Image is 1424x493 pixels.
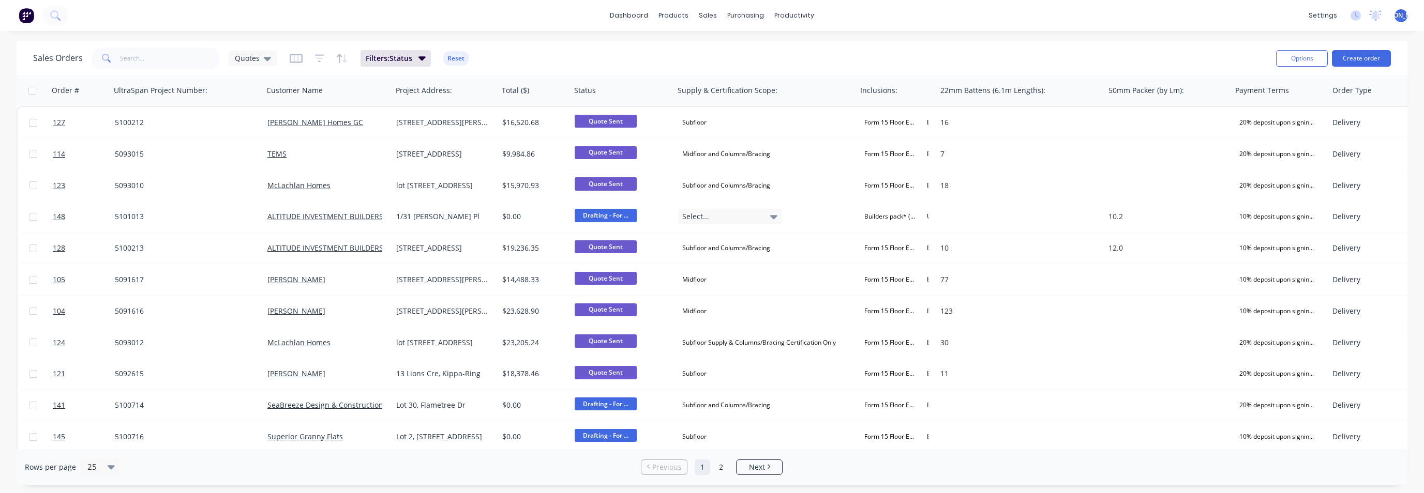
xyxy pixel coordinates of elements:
[120,48,221,69] input: Search...
[927,400,979,410] span: Builders pack* (as per US calculations of hardware required)
[1332,243,1396,253] div: Delivery
[927,368,979,379] span: Builders pack* (as per US calculations of hardware required)
[1108,211,1221,222] div: 10.2
[502,400,563,410] div: $0.00
[502,149,563,159] div: $9,984.86
[1332,211,1396,222] div: Delivery
[267,400,409,410] a: SeaBreeze Design & Construction Pty Ltd
[713,459,729,475] a: Page 2
[678,241,774,255] div: Subfloor and Columns/Bracing
[1332,274,1396,285] div: Delivery
[114,85,207,96] div: UltraSpan Project Number:
[396,180,489,191] div: lot [STREET_ADDRESS]
[115,180,252,191] div: 5093010
[115,337,252,348] div: 5093012
[396,85,452,96] div: Project Address:
[53,390,115,421] a: 141
[927,180,979,191] span: Builders pack* (as per US calculations of hardware required)
[235,53,260,64] span: Quotes
[860,367,1205,380] button: Form 15 Floor Engineering Certificate (or similar)Builders pack* (as per US calculations of hardw...
[1235,147,1318,161] div: 20% deposit upon signing contract. 50% prior to manufacturing and balance prior to delivery.
[860,210,1080,223] button: Builders pack* (as per US calculations of hardware required)UltraSpanTM floor system - Supply Only
[575,429,637,442] span: Drafting - For ...
[637,459,787,475] ul: Pagination
[940,337,1092,348] div: 30
[396,306,489,316] div: [STREET_ADDRESS][PERSON_NAME]
[695,459,710,475] a: Page 1 is your current page
[53,107,115,138] a: 127
[267,337,331,347] a: McLachlan Homes
[575,303,637,316] span: Quote Sent
[1332,400,1396,410] div: Delivery
[860,335,1205,349] button: Form 15 Floor Engineering Certificate (or similar)Builders pack* (as per US calculations of hardw...
[53,233,115,264] a: 128
[267,432,343,441] a: Superior Granny Flats
[864,180,916,191] span: Form 15 Floor Engineering Certificate (or similar)
[575,115,637,128] span: Quote Sent
[52,85,79,96] div: Order #
[502,306,563,316] div: $23,628.90
[267,274,325,284] a: [PERSON_NAME]
[266,85,323,96] div: Customer Name
[1235,304,1318,318] div: 10% deposit upon signing contract. Balance prior to delivery.
[860,430,1045,443] button: Form 15 Floor Engineering Certificate (or similar)Builders pack* (as per US calculations of hardw...
[502,85,529,96] div: Total ($)
[502,243,563,253] div: $19,236.35
[53,337,65,348] span: 124
[53,117,65,128] span: 127
[1235,210,1318,223] div: 10% deposit upon signing contract. Balance prior to delivery.
[860,85,897,96] div: Inclusions:
[53,296,115,327] a: 104
[575,366,637,379] span: Quote Sent
[1332,85,1372,96] div: Order Type
[502,274,563,285] div: $14,488.33
[737,462,782,472] a: Next page
[502,368,563,379] div: $18,378.46
[53,432,65,442] span: 145
[1235,178,1318,192] div: 20% deposit upon signing contract. 50% prior to manufacturing and balance prior to delivery.
[940,85,1045,96] div: 22mm Battens (6.1m Lengths):
[864,368,916,379] span: Form 15 Floor Engineering Certificate (or similar)
[927,149,979,159] span: Builders pack* (as per US calculations of hardware required)
[53,170,115,201] a: 123
[1332,368,1396,379] div: Delivery
[940,180,1092,191] div: 18
[653,8,694,23] div: products
[502,117,563,128] div: $16,520.68
[443,51,469,66] button: Reset
[1235,116,1318,129] div: 20% deposit upon signing contract. 50% prior to manufacturing and balance prior to delivery.
[115,149,252,159] div: 5093015
[678,430,711,443] div: Subfloor
[1303,8,1342,23] div: settings
[267,211,413,221] a: ALTITUDE INVESTMENT BUILDERS PTY LTD
[940,117,1092,128] div: 16
[396,432,489,442] div: Lot 2, [STREET_ADDRESS]
[864,149,916,159] span: Form 15 Floor Engineering Certificate (or similar)
[864,117,916,128] span: Form 15 Floor Engineering Certificate (or similar)
[927,243,979,253] span: Builders pack* (as per US calculations of hardware required)
[678,273,711,286] div: Midfloor
[574,85,596,96] div: Status
[678,304,711,318] div: Midfloor
[927,432,979,442] span: Builders pack* (as per US calculations of hardware required)
[927,306,979,316] span: Builders pack* (as per US calculations of hardware required)
[19,8,34,23] img: Factory
[1235,241,1318,255] div: 10% deposit upon signing contract. Balance prior to delivery.
[1276,50,1328,67] button: Options
[267,368,325,378] a: [PERSON_NAME]
[860,304,1143,318] button: Form 15 Floor Engineering Certificate (or similar)Builders pack* (as per US calculations of hardw...
[575,272,637,285] span: Quote Sent
[1332,432,1396,442] div: Delivery
[53,243,65,253] span: 128
[940,149,1092,159] div: 7
[682,211,709,222] span: Select...
[749,462,765,472] span: Next
[860,178,1330,192] button: Form 15 Floor Engineering Certificate (or similar)Builders pack* (as per US calculations of hardw...
[53,264,115,295] a: 105
[53,201,115,232] a: 148
[575,240,637,253] span: Quote Sent
[396,400,489,410] div: Lot 30, Flametree Dr
[267,306,325,316] a: [PERSON_NAME]
[1235,85,1289,96] div: Payment Terms
[33,53,83,63] h1: Sales Orders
